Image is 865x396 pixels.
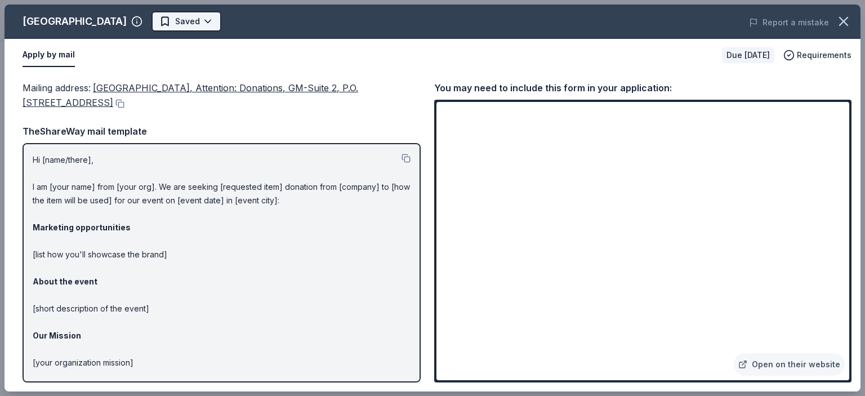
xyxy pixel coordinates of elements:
[749,16,829,29] button: Report a mistake
[734,353,845,376] a: Open on their website
[434,81,851,95] div: You may need to include this form in your application:
[23,12,127,30] div: [GEOGRAPHIC_DATA]
[23,82,358,108] span: [GEOGRAPHIC_DATA], Attention: Donations, GM-Suite 2, P.O. [STREET_ADDRESS]
[23,43,75,67] button: Apply by mail
[797,48,851,62] span: Requirements
[33,277,97,286] strong: About the event
[722,47,774,63] div: Due [DATE]
[175,15,200,28] span: Saved
[783,48,851,62] button: Requirements
[151,11,221,32] button: Saved
[23,81,421,110] div: Mailing address :
[23,124,421,139] div: TheShareWay mail template
[33,331,81,340] strong: Our Mission
[33,223,131,232] strong: Marketing opportunities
